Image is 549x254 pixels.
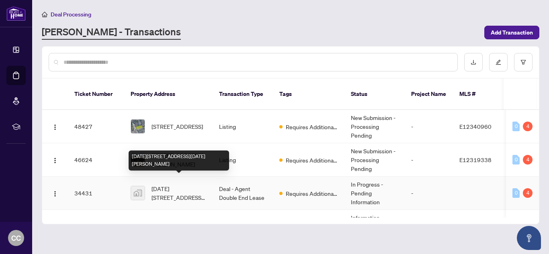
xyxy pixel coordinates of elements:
[6,6,26,21] img: logo
[405,210,453,252] td: -
[68,79,124,110] th: Ticket Number
[512,155,520,165] div: 0
[286,156,338,165] span: Requires Additional Docs
[405,79,453,110] th: Project Name
[520,59,526,65] span: filter
[213,143,273,177] td: Listing
[213,177,273,210] td: Deal - Agent Double End Lease
[523,188,533,198] div: 4
[52,124,58,130] img: Logo
[344,79,405,110] th: Status
[512,188,520,198] div: 0
[68,143,124,177] td: 46624
[11,232,21,244] span: CC
[489,53,508,71] button: edit
[51,11,91,18] span: Deal Processing
[286,122,338,131] span: Requires Additional Docs
[491,26,533,39] span: Add Transaction
[405,110,453,143] td: -
[471,59,476,65] span: download
[496,59,501,65] span: edit
[286,189,338,198] span: Requires Additional Docs
[68,110,124,143] td: 48427
[68,210,124,252] td: 34430
[213,110,273,143] td: Listing
[42,12,47,17] span: home
[344,210,405,252] td: Information Updated - Processing Pending
[213,210,273,252] td: Listing - Lease
[273,79,344,110] th: Tags
[344,110,405,143] td: New Submission - Processing Pending
[52,157,58,164] img: Logo
[523,155,533,165] div: 4
[49,153,61,166] button: Logo
[213,79,273,110] th: Transaction Type
[512,122,520,131] div: 0
[344,177,405,210] td: In Progress - Pending Information
[131,186,145,200] img: thumbnail-img
[49,120,61,133] button: Logo
[68,177,124,210] td: 34431
[459,156,492,163] span: E12319338
[124,79,213,110] th: Property Address
[52,191,58,197] img: Logo
[464,53,483,71] button: download
[344,143,405,177] td: New Submission - Processing Pending
[459,123,492,130] span: E12340960
[129,150,229,171] div: [DATE][STREET_ADDRESS][DATE][PERSON_NAME]
[523,122,533,131] div: 4
[152,122,203,131] span: [STREET_ADDRESS]
[131,120,145,133] img: thumbnail-img
[405,143,453,177] td: -
[453,79,501,110] th: MLS #
[405,177,453,210] td: -
[49,187,61,199] button: Logo
[42,25,181,40] a: [PERSON_NAME] - Transactions
[152,184,206,202] span: [DATE][STREET_ADDRESS][DATE][PERSON_NAME]
[517,226,541,250] button: Open asap
[484,26,539,39] button: Add Transaction
[514,53,533,71] button: filter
